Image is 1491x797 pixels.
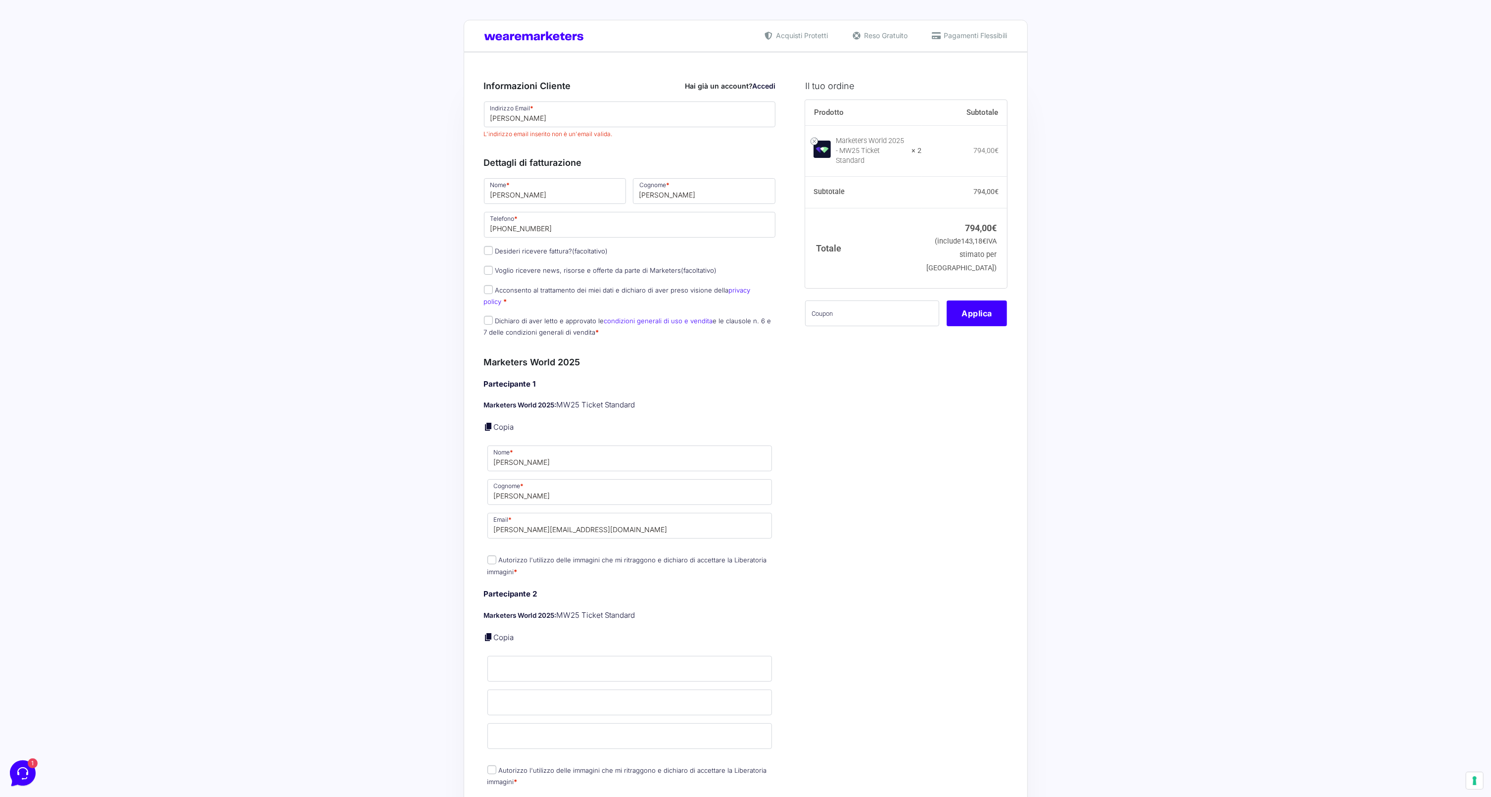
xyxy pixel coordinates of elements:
bdi: 794,00 [973,147,999,154]
input: Indirizzo Email * [484,101,776,127]
button: Inizia una conversazione [16,85,182,105]
span: Reso Gratuito [862,30,908,41]
label: Autorizzo l'utilizzo delle immagini che mi ritraggono e dichiaro di accettare la Liberatoria imma... [487,766,767,786]
button: Home [8,318,69,341]
img: Marketers World 2025 - MW25 Ticket Standard [814,141,831,158]
p: Aiuto [152,332,167,341]
a: Copia [494,422,514,432]
th: Totale [805,208,921,288]
strong: Marketers World 2025: [484,401,557,409]
input: Acconsento al trattamento dei miei dati e dichiaro di aver preso visione dellaprivacy policy [484,285,493,294]
label: Dichiaro di aver letto e approvato le e le clausole n. 6 e 7 delle condizioni generali di vendita [484,317,771,336]
input: Cerca un articolo... [22,146,162,156]
small: (include IVA stimato per [GEOGRAPHIC_DATA]) [926,237,997,272]
input: Coupon [805,300,939,326]
span: € [995,188,999,196]
span: € [982,237,986,246]
img: dark [16,56,36,76]
p: Ciao 🙂 Se hai qualche domanda siamo qui per aiutarti! [42,67,151,77]
label: Autorizzo l'utilizzo delle immagini che mi ritraggono e dichiaro di accettare la Liberatoria imma... [487,556,767,575]
bdi: 794,00 [965,223,997,233]
h3: Dettagli di fatturazione [484,156,776,169]
p: 1 anno fa [157,55,182,64]
a: Apri Centro Assistenza [105,125,182,133]
input: Desideri ricevere fattura?(facoltativo) [484,246,493,255]
button: Aiuto [129,318,190,341]
label: Acconsento al trattamento dei miei dati e dichiaro di aver preso visione della [484,286,751,305]
button: 1Messaggi [69,318,130,341]
span: € [995,147,999,154]
button: Le tue preferenze relative al consenso per le tecnologie di tracciamento [1466,772,1483,789]
iframe: Customerly Messenger Launcher [8,758,38,788]
span: (facoltativo) [573,247,608,255]
p: MW25 Ticket Standard [484,610,776,621]
input: Autorizzo l'utilizzo delle immagini che mi ritraggono e dichiaro di accettare la Liberatoria imma... [487,555,496,564]
input: Autorizzo l'utilizzo delle immagini che mi ritraggono e dichiaro di accettare la Liberatoria imma... [487,765,496,774]
th: Subtotale [805,177,921,208]
span: Le tue conversazioni [16,40,84,48]
span: Trova una risposta [16,125,77,133]
input: Telefono * [484,212,776,238]
span: [PERSON_NAME] [42,55,151,65]
h4: Partecipante 2 [484,589,776,600]
input: Dichiaro di aver letto e approvato lecondizioni generali di uso e venditae le clausole n. 6 e 7 d... [484,316,493,325]
span: L'indirizzo email inserito non è un'email valida. [484,130,776,139]
a: condizioni generali di uso e vendita [604,317,713,325]
th: Subtotale [921,100,1008,126]
p: Messaggi [86,332,112,341]
label: Voglio ricevere news, risorse e offerte da parte di Marketers [484,266,717,274]
span: Inizia una conversazione [64,91,146,99]
bdi: 794,00 [973,188,999,196]
h2: Ciao da Marketers 👋 [8,8,166,24]
input: Nome * [484,178,626,204]
div: Marketers World 2025 - MW25 Ticket Standard [836,136,905,166]
h4: Partecipante 1 [484,379,776,390]
th: Prodotto [805,100,921,126]
span: 143,18 [961,237,986,246]
span: Acquisti Protetti [774,30,828,41]
a: [DEMOGRAPHIC_DATA] tutto [88,40,182,48]
a: Accedi [752,82,775,90]
span: Pagamenti Flessibili [942,30,1008,41]
a: Copia [494,633,514,642]
span: 1 [99,317,106,324]
label: Desideri ricevere fattura? [484,247,608,255]
input: Cognome * [633,178,775,204]
a: Copia i dettagli dell'acquirente [484,422,494,432]
h3: Marketers World 2025 [484,355,776,369]
a: Copia i dettagli dell'acquirente [484,632,494,642]
strong: × 2 [912,146,921,156]
h3: Il tuo ordine [805,79,1007,93]
span: € [992,223,997,233]
h3: Informazioni Cliente [484,79,776,93]
input: Voglio ricevere news, risorse e offerte da parte di Marketers(facoltativo) [484,266,493,275]
div: Hai già un account? [685,81,775,91]
span: (facoltativo) [681,266,717,274]
span: 1 [172,67,182,77]
button: Applica [947,300,1007,326]
a: [PERSON_NAME]Ciao 🙂 Se hai qualche domanda siamo qui per aiutarti!1 anno fa1 [12,51,186,81]
p: MW25 Ticket Standard [484,399,776,411]
p: Home [30,332,47,341]
strong: Marketers World 2025: [484,611,557,619]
